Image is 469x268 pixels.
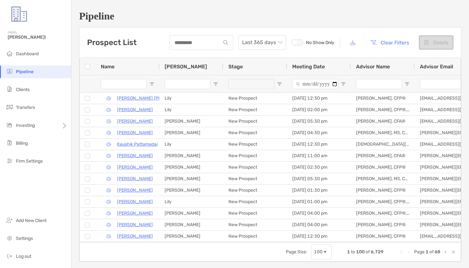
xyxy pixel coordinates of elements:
a: [PERSON_NAME] [PERSON_NAME] [117,94,190,102]
div: [DATE] 01:30 pm [287,185,351,196]
span: 100 [356,249,365,255]
img: investing icon [6,121,13,129]
div: 100 [314,249,323,255]
a: [PERSON_NAME] [117,106,153,114]
div: New Prospect [223,93,287,104]
span: Transfers [16,105,35,110]
div: [PERSON_NAME] [160,185,223,196]
div: Page Size: [286,249,307,255]
span: Clients [16,87,30,92]
div: New Prospect [223,185,287,196]
div: [PERSON_NAME] [160,208,223,219]
div: New Prospect [223,162,287,173]
a: [PERSON_NAME] [117,152,153,160]
button: Open Filter Menu [149,81,154,87]
div: [PERSON_NAME], CFP® [351,231,415,242]
div: New Prospect [223,139,287,150]
a: Kaushik Pattamadai [117,140,158,148]
div: [DATE] 01:00 pm [287,196,351,207]
button: Open Filter Menu [213,81,218,87]
img: firm-settings icon [6,157,13,165]
img: pipeline icon [6,67,13,75]
span: 68 [435,249,440,255]
div: New Prospect [223,150,287,161]
div: [PERSON_NAME], MS, CFP® [351,127,415,138]
div: New Prospect [223,116,287,127]
span: to [351,249,355,255]
div: Lily [160,196,223,207]
span: Last 365 days [242,35,282,50]
img: settings icon [6,234,13,242]
img: add_new_client icon [6,216,13,224]
button: Open Filter Menu [277,81,282,87]
div: [PERSON_NAME], CFP®, CFA®, CDFA® [351,104,415,115]
h1: Pipeline [79,10,461,22]
div: [PERSON_NAME] [160,150,223,161]
img: transfers icon [6,103,13,111]
a: [PERSON_NAME] [117,198,153,206]
a: [PERSON_NAME] [117,186,153,194]
div: [PERSON_NAME], CFA® [351,116,415,127]
img: billing icon [6,139,13,147]
div: [DATE] 04:00 pm [287,219,351,230]
div: [PERSON_NAME] [160,162,223,173]
img: dashboard icon [6,50,13,57]
div: Lily [160,139,223,150]
div: New Prospect [223,173,287,184]
div: New Prospect [223,196,287,207]
span: Meeting Date [292,64,325,70]
img: clients icon [6,85,13,93]
div: [PERSON_NAME] [160,116,223,127]
span: Log out [16,254,31,259]
a: [PERSON_NAME] [117,209,153,217]
span: Investing [16,123,35,128]
div: [PERSON_NAME], CFP® [351,219,415,230]
img: Zoe Logo [8,3,31,26]
button: Open Filter Menu [341,81,346,87]
a: [PERSON_NAME] [117,163,153,171]
div: Page Size [311,244,332,260]
div: [DATE] 12:30 pm [287,93,351,104]
span: Firm Settings [16,158,43,164]
button: Clear Filters [365,35,414,50]
div: Lily [160,93,223,104]
a: [PERSON_NAME] [117,175,153,183]
span: Dashboard [16,51,39,57]
div: [DATE] 02:00 pm [287,104,351,115]
span: 1 [426,249,428,255]
div: [DATE] 02:30 pm [287,162,351,173]
div: New Prospect [223,219,287,230]
span: Billing [16,141,28,146]
div: New Prospect [223,231,287,242]
span: 6,729 [371,249,383,255]
a: [PERSON_NAME] [117,232,153,240]
div: [PERSON_NAME] [160,231,223,242]
div: [DATE] 05:30 pm [287,173,351,184]
span: Add New Client [16,218,47,223]
div: [PERSON_NAME] [160,127,223,138]
div: New Prospect [223,104,287,115]
span: Name [101,64,115,70]
div: [PERSON_NAME], CFP®, CPA/PFS, CDFA [351,196,415,207]
div: Previous Page [406,249,412,255]
button: Open Filter Menu [405,81,410,87]
p: [PERSON_NAME] [117,117,153,125]
div: [DATE] 04:30 pm [287,127,351,138]
div: [DATE] 12:30 pm [287,139,351,150]
div: [DEMOGRAPHIC_DATA][PERSON_NAME], CFP® [351,139,415,150]
a: [PERSON_NAME] [117,129,153,137]
div: [PERSON_NAME], CFP®, CPWA® [351,208,415,219]
img: logout icon [6,252,13,260]
span: Page [414,249,425,255]
div: [PERSON_NAME], CFA® [351,150,415,161]
div: [PERSON_NAME] [160,173,223,184]
span: Settings [16,236,33,241]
